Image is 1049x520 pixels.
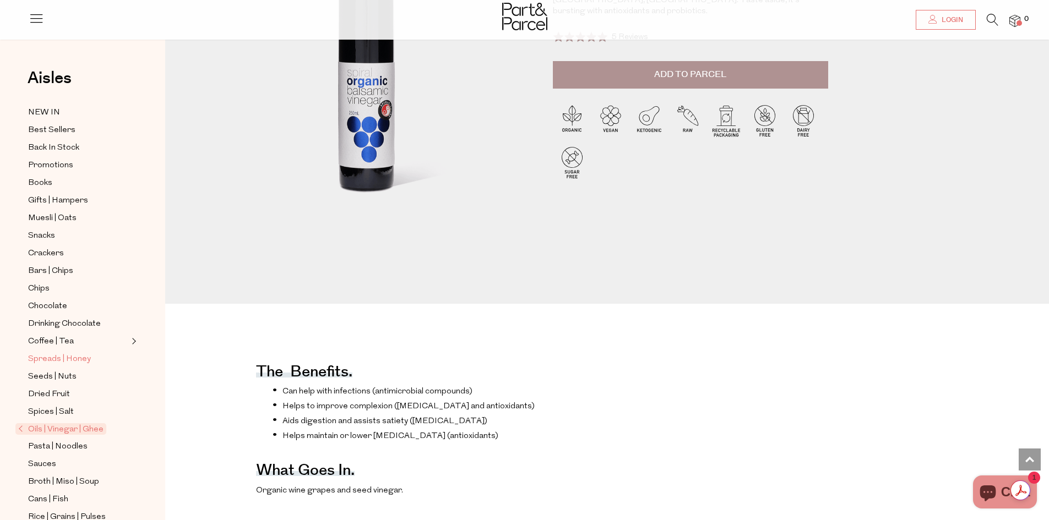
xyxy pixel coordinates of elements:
[28,141,79,155] span: Back In Stock
[553,61,828,89] button: Add to Parcel
[28,318,101,331] span: Drinking Chocolate
[553,143,591,182] img: P_P-ICONS-Live_Bec_V11_Sugar_Free.svg
[28,317,128,331] a: Drinking Chocolate
[1009,15,1020,26] a: 0
[28,370,128,384] a: Seeds | Nuts
[707,101,746,140] img: P_P-ICONS-Live_Bec_V11_Recyclable_Packaging.svg
[916,10,976,30] a: Login
[28,387,128,401] a: Dried Fruit
[28,335,74,348] span: Coffee | Tea
[28,299,128,313] a: Chocolate
[28,124,75,137] span: Best Sellers
[746,101,784,140] img: P_P-ICONS-Live_Bec_V11_Gluten_Free.svg
[28,70,72,97] a: Aisles
[28,158,128,172] a: Promotions
[1021,14,1031,24] span: 0
[28,458,56,471] span: Sauces
[28,282,128,295] a: Chips
[273,415,702,426] li: Aids digestion and assists satiety ([MEDICAL_DATA])
[28,229,128,243] a: Snacks
[553,101,591,140] img: P_P-ICONS-Live_Bec_V11_Organic.svg
[630,101,668,140] img: P_P-ICONS-Live_Bec_V11_Ketogenic.svg
[28,457,128,471] a: Sauces
[28,475,128,489] a: Broth | Miso | Soup
[18,423,128,436] a: Oils | Vinegar | Ghee
[28,492,128,506] a: Cans | Fish
[28,229,55,243] span: Snacks
[28,247,64,260] span: Crackers
[784,101,823,140] img: P_P-ICONS-Live_Bec_V11_Dairy_Free.svg
[256,484,702,498] p: Organic wine grapes and seed vinegar.
[939,15,963,25] span: Login
[28,211,128,225] a: Muesli | Oats
[28,194,128,207] a: Gifts | Hampers
[28,440,128,453] a: Pasta | Noodles
[273,385,702,396] li: Can help with infections (antimicrobial compounds)
[28,106,60,119] span: NEW IN
[28,353,91,366] span: Spreads | Honey
[654,68,726,81] span: Add to Parcel
[502,3,547,30] img: Part&Parcel
[28,123,128,137] a: Best Sellers
[28,405,128,419] a: Spices | Salt
[256,468,355,476] h4: What goes in.
[273,430,702,441] li: Helps maintain or lower [MEDICAL_DATA] (antioxidants)
[28,282,50,295] span: Chips
[256,370,352,377] h4: The benefits.
[28,440,88,453] span: Pasta | Noodles
[28,265,73,278] span: Bars | Chips
[28,247,128,260] a: Crackers
[15,423,106,435] span: Oils | Vinegar | Ghee
[28,66,72,90] span: Aisles
[970,475,1040,511] inbox-online-store-chat: Shopify online store chat
[273,400,702,411] li: Helps to improve complexion ([MEDICAL_DATA] and antioxidants)
[28,406,74,419] span: Spices | Salt
[28,264,128,278] a: Bars | Chips
[28,352,128,366] a: Spreads | Honey
[28,300,67,313] span: Chocolate
[28,475,99,489] span: Broth | Miso | Soup
[28,370,77,384] span: Seeds | Nuts
[28,493,68,506] span: Cans | Fish
[28,106,128,119] a: NEW IN
[668,101,707,140] img: P_P-ICONS-Live_Bec_V11_Raw.svg
[28,388,70,401] span: Dried Fruit
[28,176,128,190] a: Books
[28,159,73,172] span: Promotions
[28,212,77,225] span: Muesli | Oats
[28,335,128,348] a: Coffee | Tea
[28,141,128,155] a: Back In Stock
[28,177,52,190] span: Books
[591,101,630,140] img: P_P-ICONS-Live_Bec_V11_Vegan.svg
[28,194,88,207] span: Gifts | Hampers
[129,335,137,348] button: Expand/Collapse Coffee | Tea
